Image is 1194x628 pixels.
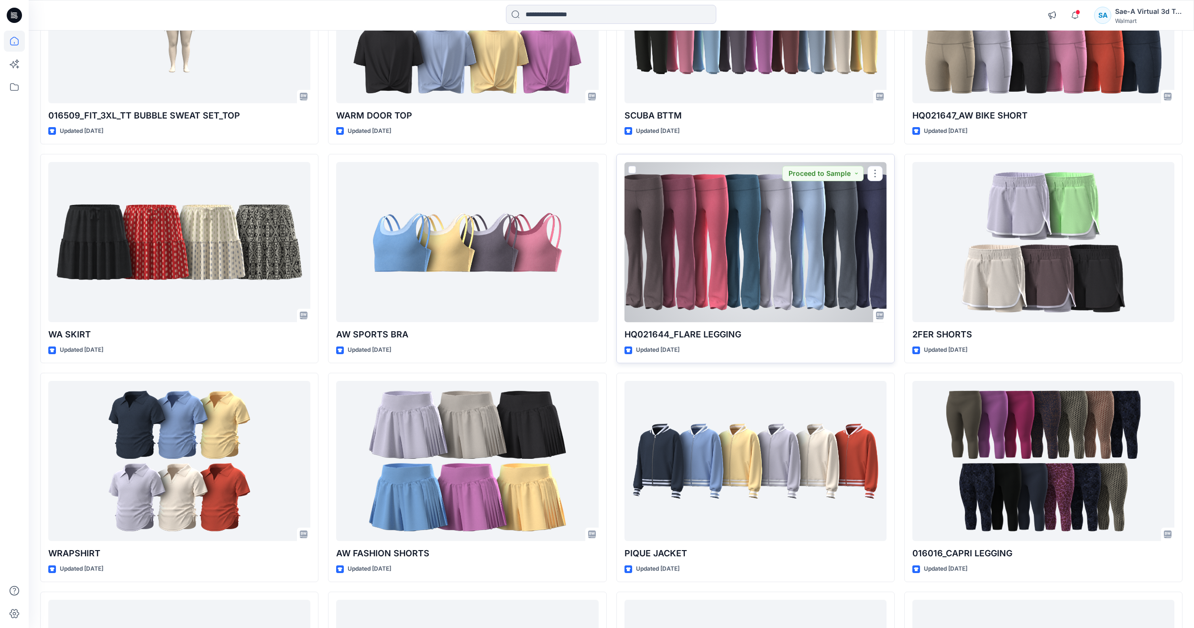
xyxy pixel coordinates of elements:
[348,126,391,136] p: Updated [DATE]
[912,162,1174,322] a: 2FER SHORTS
[336,162,598,322] a: AW SPORTS BRA
[348,564,391,574] p: Updated [DATE]
[48,547,310,560] p: WRAPSHIRT
[624,328,887,341] p: HQ021644_FLARE LEGGING
[48,328,310,341] p: WA SKIRT
[624,162,887,322] a: HQ021644_FLARE LEGGING
[48,109,310,122] p: 016509_FIT_3XL_TT BUBBLE SWEAT SET_TOP
[924,564,967,574] p: Updated [DATE]
[924,126,967,136] p: Updated [DATE]
[48,381,310,541] a: WRAPSHIRT
[624,547,887,560] p: PIQUE JACKET
[624,109,887,122] p: SCUBA BTTM
[924,345,967,355] p: Updated [DATE]
[912,109,1174,122] p: HQ021647_AW BIKE SHORT
[912,547,1174,560] p: 016016_CAPRI LEGGING
[336,547,598,560] p: AW FASHION SHORTS
[912,328,1174,341] p: 2FER SHORTS
[1115,17,1182,24] div: Walmart
[636,345,679,355] p: Updated [DATE]
[60,126,103,136] p: Updated [DATE]
[336,328,598,341] p: AW SPORTS BRA
[348,345,391,355] p: Updated [DATE]
[1094,7,1111,24] div: SA
[1115,6,1182,17] div: Sae-A Virtual 3d Team
[636,564,679,574] p: Updated [DATE]
[624,381,887,541] a: PIQUE JACKET
[48,162,310,322] a: WA SKIRT
[336,381,598,541] a: AW FASHION SHORTS
[336,109,598,122] p: WARM DOOR TOP
[60,345,103,355] p: Updated [DATE]
[912,381,1174,541] a: 016016_CAPRI LEGGING
[636,126,679,136] p: Updated [DATE]
[60,564,103,574] p: Updated [DATE]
